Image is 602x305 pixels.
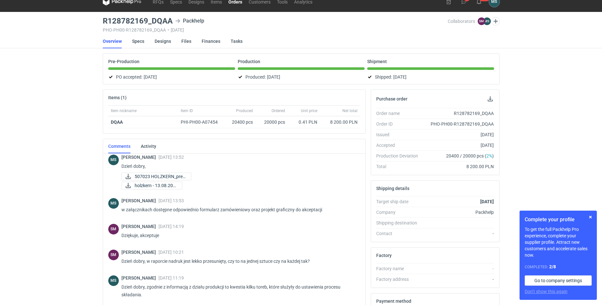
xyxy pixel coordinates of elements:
[525,216,592,224] h1: Complete your profile
[483,17,491,25] figcaption: MS
[158,275,184,281] span: [DATE] 11:19
[423,209,494,215] div: Packhelp
[367,59,387,64] p: Shipment
[301,108,317,113] span: Unit price
[108,275,119,286] figcaption: MS
[376,220,423,226] div: Shipping destination
[155,34,171,48] a: Designs
[322,119,358,125] div: 8 200.00 PLN
[121,162,355,170] p: Dzień dobry,
[446,153,494,159] span: 20400 / 20000 pcs ( )
[158,198,184,203] span: [DATE] 13:53
[108,155,119,165] div: Michał Sokołowski
[423,265,494,272] div: -
[108,155,119,165] figcaption: MS
[423,121,494,127] div: PHO-PH00-R128782169_DQAA
[167,27,169,33] span: •
[181,119,224,125] div: PHI-PH00-A07454
[108,224,119,234] figcaption: SM
[202,34,220,48] a: Finances
[448,19,475,24] span: Collaborators
[135,173,186,180] span: 507023 HOLZKERN_prev...
[290,119,317,125] div: 0.41 PLN
[103,27,448,33] div: PHO-PH00-R128782169_DQAA [DATE]
[121,206,355,214] p: w załącznikach dostępne odpowiednio formularz zamówieniowy oraz projekt graficzny do akceptacji
[108,73,235,81] div: PO accepted:
[376,276,423,282] div: Factory address
[491,17,500,25] button: Edit collaborators
[423,142,494,148] div: [DATE]
[376,253,392,258] h2: Factory
[255,116,288,128] div: 20000 pcs
[376,230,423,237] div: Contact
[108,59,139,64] p: Pre-Production
[376,163,423,170] div: Total
[121,232,355,239] p: Dziękuje, akceptuje
[376,110,423,117] div: Order name
[236,108,253,113] span: Produced
[121,182,182,189] div: holzkern - 13.08.2024.pdf
[367,73,494,81] div: Shipped:
[376,96,407,101] h2: Purchase order
[525,263,592,270] div: Completed:
[486,153,492,158] span: 2%
[480,199,494,204] strong: [DATE]
[549,264,556,269] strong: 2 / 8
[111,119,123,125] strong: DQAA
[423,163,494,170] div: 8 200.00 PLN
[108,250,119,260] figcaption: SM
[132,34,144,48] a: Specs
[478,17,485,25] figcaption: SM
[103,17,173,25] h3: R128782169_DQAA
[121,275,158,281] span: [PERSON_NAME]
[144,73,157,81] span: [DATE]
[376,186,409,191] h2: Shipping details
[423,230,494,237] div: -
[175,17,204,25] div: Packhelp
[423,131,494,138] div: [DATE]
[376,142,423,148] div: Accepted
[238,73,365,81] div: Produced:
[525,226,592,258] p: To get the full Packhelp Pro experience, complete your supplier profile. Attract new customers an...
[231,34,243,48] a: Tasks
[108,198,119,209] figcaption: MS
[108,139,130,153] a: Comments
[376,209,423,215] div: Company
[111,108,137,113] span: Item nickname
[587,213,594,221] button: Skip for now
[108,198,119,209] div: Michał Sokołowski
[226,116,255,128] div: 20400 pcs
[181,34,191,48] a: Files
[393,73,406,81] span: [DATE]
[108,95,127,100] h2: Items (1)
[121,250,158,255] span: [PERSON_NAME]
[103,34,122,48] a: Overview
[376,265,423,272] div: Factory name
[121,224,158,229] span: [PERSON_NAME]
[158,155,184,160] span: [DATE] 13:52
[121,173,191,180] a: 507023 HOLZKERN_prev...
[158,250,184,255] span: [DATE] 10:21
[376,299,411,304] h2: Payment method
[135,182,177,189] span: holzkern - 13.08.202...
[525,288,568,295] button: Don’t show this again
[121,257,355,265] p: Dzień dobry, w raporcie nadruk jest lekko przesunięty, czy to na jednej sztuce czy na każdej tak?
[376,198,423,205] div: Target ship date
[121,283,355,299] p: Dzień dobry, zgodnie z informacją z działu produkcji to kwestia kilku toreb, które służyły do ust...
[376,131,423,138] div: Issued
[376,121,423,127] div: Order ID
[423,110,494,117] div: R128782169_DQAA
[342,108,358,113] span: Net total
[181,108,193,113] span: Item ID
[121,173,186,180] div: 507023 HOLZKERN_prev.pdf
[525,275,592,286] a: Go to company settings
[141,139,156,153] a: Activity
[108,250,119,260] div: Sebastian Markut
[121,182,182,189] a: holzkern - 13.08.202...
[423,276,494,282] div: -
[267,73,280,81] span: [DATE]
[108,275,119,286] div: Michał Sokołowski
[121,155,158,160] span: [PERSON_NAME]
[272,108,285,113] span: Ordered
[486,95,494,103] button: Download PO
